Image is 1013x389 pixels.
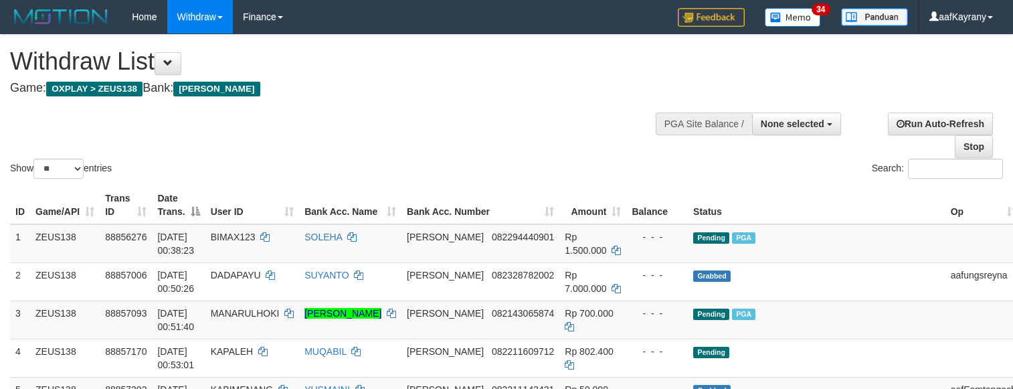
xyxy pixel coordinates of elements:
[30,224,100,263] td: ZEUS138
[10,339,30,377] td: 4
[401,186,559,224] th: Bank Acc. Number: activate to sort column ascending
[30,186,100,224] th: Game/API: activate to sort column ascending
[304,270,349,281] a: SUYANTO
[626,186,688,224] th: Balance
[211,308,280,319] span: MANARULHOKI
[559,186,626,224] th: Amount: activate to sort column ascending
[765,8,821,27] img: Button%20Memo.svg
[407,346,484,357] span: [PERSON_NAME]
[10,301,30,339] td: 3
[105,308,147,319] span: 88857093
[693,270,731,282] span: Grabbed
[205,186,299,224] th: User ID: activate to sort column ascending
[407,308,484,319] span: [PERSON_NAME]
[492,308,554,319] span: Copy 082143065874 to clipboard
[10,186,30,224] th: ID
[678,8,745,27] img: Feedback.jpg
[173,82,260,96] span: [PERSON_NAME]
[304,346,347,357] a: MUQABIL
[33,159,84,179] select: Showentries
[157,232,194,256] span: [DATE] 00:38:23
[105,270,147,281] span: 88857006
[693,309,729,320] span: Pending
[10,224,30,263] td: 1
[693,232,729,244] span: Pending
[732,309,755,320] span: Marked by aafkaynarin
[872,159,1003,179] label: Search:
[955,135,993,158] a: Stop
[100,186,152,224] th: Trans ID: activate to sort column ascending
[656,112,752,135] div: PGA Site Balance /
[157,270,194,294] span: [DATE] 00:50:26
[105,346,147,357] span: 88857170
[688,186,945,224] th: Status
[105,232,147,242] span: 88856276
[732,232,755,244] span: Marked by aafkaynarin
[565,270,606,294] span: Rp 7.000.000
[30,301,100,339] td: ZEUS138
[632,268,682,282] div: - - -
[10,7,112,27] img: MOTION_logo.png
[407,232,484,242] span: [PERSON_NAME]
[152,186,205,224] th: Date Trans.: activate to sort column descending
[908,159,1003,179] input: Search:
[752,112,841,135] button: None selected
[812,3,830,15] span: 34
[565,232,606,256] span: Rp 1.500.000
[30,339,100,377] td: ZEUS138
[632,230,682,244] div: - - -
[46,82,143,96] span: OXPLAY > ZEUS138
[157,308,194,332] span: [DATE] 00:51:40
[888,112,993,135] a: Run Auto-Refresh
[407,270,484,281] span: [PERSON_NAME]
[761,119,824,129] span: None selected
[211,346,254,357] span: KAPALEH
[157,346,194,370] span: [DATE] 00:53:01
[10,82,662,95] h4: Game: Bank:
[492,270,554,281] span: Copy 082328782002 to clipboard
[693,347,729,358] span: Pending
[30,262,100,301] td: ZEUS138
[492,232,554,242] span: Copy 082294440901 to clipboard
[10,262,30,301] td: 2
[10,159,112,179] label: Show entries
[632,307,682,320] div: - - -
[632,345,682,358] div: - - -
[565,308,613,319] span: Rp 700.000
[841,8,908,26] img: panduan.png
[492,346,554,357] span: Copy 082211609712 to clipboard
[304,232,342,242] a: SOLEHA
[211,270,261,281] span: DADAPAYU
[565,346,613,357] span: Rp 802.400
[211,232,256,242] span: BIMAX123
[304,308,381,319] a: [PERSON_NAME]
[10,48,662,75] h1: Withdraw List
[299,186,401,224] th: Bank Acc. Name: activate to sort column ascending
